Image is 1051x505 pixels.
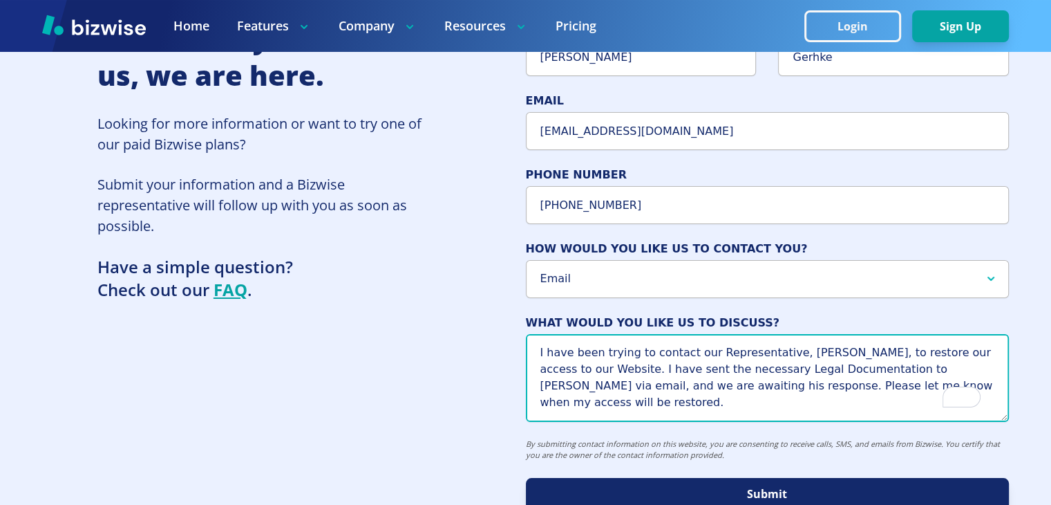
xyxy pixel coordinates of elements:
[804,10,901,42] button: Login
[526,39,757,77] input: First Name
[526,241,1010,257] span: HOW WOULD YOU LIKE US TO CONTACT YOU?
[526,439,1010,461] p: By submitting contact information on this website, you are consenting to receive calls, SMS, and ...
[526,186,1010,224] input: (000) 000-0000
[173,17,209,35] a: Home
[97,113,429,155] p: Looking for more information or want to try one of our paid Bizwise plans?
[804,20,912,33] a: Login
[339,17,417,35] p: Company
[526,112,1010,150] input: you@example.com
[97,174,429,237] p: Submit your information and a Bizwise representative will follow up with you as soon as possible.
[214,279,247,302] button: FAQ
[912,20,1009,33] a: Sign Up
[97,256,429,301] h3: Have a simple question? Check out our .
[526,315,1010,331] span: WHAT WOULD YOU LIKE US TO DISCUSS?
[556,17,596,35] a: Pricing
[912,10,1009,42] button: Sign Up
[444,17,528,35] p: Resources
[778,39,1009,77] input: Last Name
[97,19,429,95] h2: Whenever you need us, we are here.
[526,167,1010,183] span: PHONE NUMBER
[526,93,1010,109] span: EMAIL
[237,17,311,35] p: Features
[42,15,146,35] img: Bizwise Logo
[526,334,1010,422] textarea: To enrich screen reader interactions, please activate Accessibility in Grammarly extension settings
